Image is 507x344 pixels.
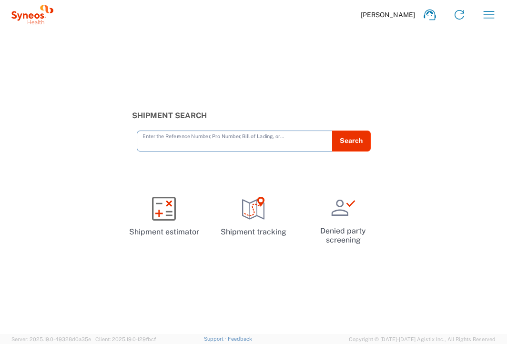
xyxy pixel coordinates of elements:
span: Server: 2025.19.0-49328d0a35e [11,336,91,342]
a: Shipment estimator [123,188,205,245]
a: Shipment tracking [213,188,294,245]
span: Copyright © [DATE]-[DATE] Agistix Inc., All Rights Reserved [349,335,496,344]
a: Denied party screening [302,188,384,253]
a: Support [204,336,228,342]
h3: Shipment Search [132,111,375,120]
button: Search [332,131,371,152]
span: [PERSON_NAME] [361,10,415,19]
span: Client: 2025.19.0-129fbcf [95,336,156,342]
a: Feedback [228,336,252,342]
